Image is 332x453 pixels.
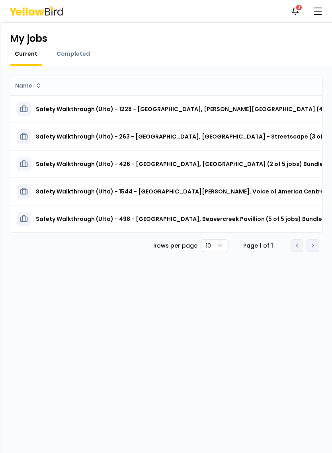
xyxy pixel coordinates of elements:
[10,32,47,45] h1: My jobs
[15,82,32,90] span: Name
[295,4,303,11] div: 3
[287,3,303,19] button: 3
[238,242,278,250] div: Page 1 of 1
[57,50,90,58] span: Completed
[10,50,42,58] a: Current
[153,242,197,250] p: Rows per page
[12,79,45,92] button: Name
[36,157,332,171] h3: Safety Walkthrough (Ulta) - 426 - [GEOGRAPHIC_DATA], [GEOGRAPHIC_DATA] (2 of 5 jobs) Bundle 33
[52,50,95,58] a: Completed
[15,50,37,58] span: Current
[36,212,330,226] h3: Safety Walkthrough (Ulta) - 498 - [GEOGRAPHIC_DATA], Beavercreek Pavillion (5 of 5 jobs) Bundle 33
